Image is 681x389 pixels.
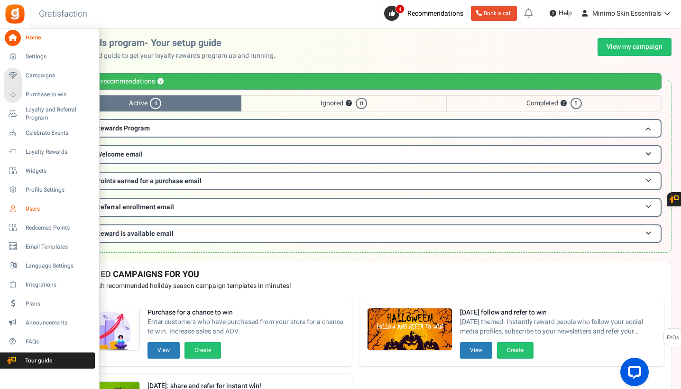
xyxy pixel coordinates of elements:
span: [DATE] themed- Instantly reward people who follow your social media profiles, subscribe to your n... [460,317,657,336]
a: Celebrate Events [4,125,95,141]
span: Reward is available email [96,229,174,239]
span: Settings [26,53,92,61]
a: Loyalty Rewards [4,144,95,160]
span: Help [556,9,572,18]
span: Widgets [26,167,92,175]
a: Integrations [4,277,95,293]
button: Create [184,342,221,359]
span: Celebrate Events [26,129,92,137]
span: Plans [26,300,92,308]
span: Completed [446,95,662,111]
a: 4 Recommendations [384,6,467,21]
button: Create [497,342,534,359]
button: View [460,342,492,359]
span: Purchase to win [26,91,92,99]
span: Minimo Skin Essentials [592,9,661,19]
img: Recommended Campaigns [368,308,452,351]
span: FAQs [666,329,679,347]
img: Gratisfaction [4,3,26,25]
span: Integrations [26,281,92,289]
div: Personalized recommendations [49,73,662,90]
a: Language Settings [4,258,95,274]
a: Plans [4,296,95,312]
a: Campaigns [4,68,95,84]
span: Profile Settings [26,186,92,194]
a: Announcements [4,315,95,331]
span: Email Templates [26,243,92,251]
a: Purchase to win [4,87,95,103]
a: Help [546,6,576,21]
a: Book a call [471,6,517,21]
a: View my campaign [598,38,672,56]
strong: Purchase for a chance to win [147,308,344,317]
span: Users [26,205,92,213]
span: Announcements [26,319,92,327]
span: Referral enrollment email [96,202,174,212]
a: FAQs [4,333,95,350]
span: Home [26,34,92,42]
span: Campaigns [26,72,92,80]
span: Recommendations [407,9,463,19]
strong: [DATE] follow and refer to win [460,308,657,317]
button: View [147,342,180,359]
span: 4 [150,98,161,109]
span: Loyalty and Referral Program [26,106,95,122]
h4: RECOMMENDED CAMPAIGNS FOR YOU [47,270,664,279]
a: Users [4,201,95,217]
span: 5 [571,98,582,109]
p: Use this personalized guide to get your loyalty rewards program up and running. [39,51,283,61]
span: Loyalty Rewards Program [73,123,150,133]
a: Redeemed Points [4,220,95,236]
span: Tour guide [4,357,71,365]
span: FAQs [26,338,92,346]
button: ? [157,79,164,85]
p: Preview and launch recommended holiday season campaign templates in minutes! [47,281,664,291]
span: Redeemed Points [26,224,92,232]
span: Active [49,95,241,111]
span: Welcome email [96,149,143,159]
span: Enter customers who have purchased from your store for a chance to win. Increase sales and AOV. [147,317,344,336]
span: Points earned for a purchase email [96,176,202,186]
h3: Gratisfaction [28,5,98,24]
a: Settings [4,49,95,65]
span: Language Settings [26,262,92,270]
span: 4 [396,4,405,14]
a: Home [4,30,95,46]
a: Loyalty and Referral Program [4,106,95,122]
h2: Loyalty rewards program- Your setup guide [39,38,283,48]
button: ? [346,101,352,107]
button: ? [561,101,567,107]
a: Email Templates [4,239,95,255]
a: Profile Settings [4,182,95,198]
span: 0 [356,98,367,109]
span: Ignored [241,95,447,111]
span: Loyalty Rewards [26,148,92,156]
a: Widgets [4,163,95,179]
